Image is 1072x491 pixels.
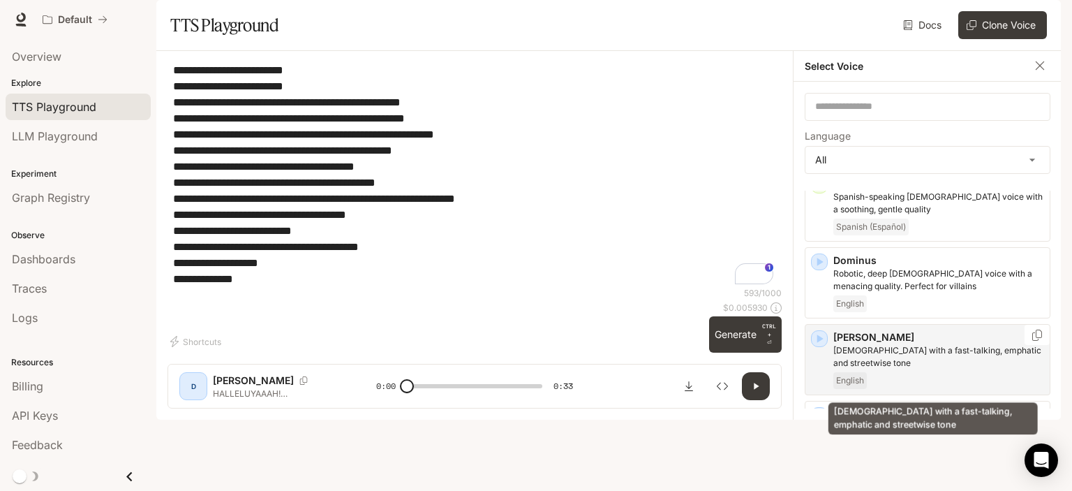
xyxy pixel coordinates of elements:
[182,375,204,397] div: D
[709,316,782,353] button: GenerateCTRL +⏎
[167,330,227,353] button: Shortcuts
[900,11,947,39] a: Docs
[213,388,343,400] p: HALLELUYAAAH! HALELUYAAAH! CHOSEN GENERATION [DEMOGRAPHIC_DATA] IS CELEBRATING 10 YEARS OF [DEMOG...
[833,191,1044,216] p: Spanish-speaking male voice with a soothing, gentle quality
[833,295,867,312] span: English
[708,372,736,400] button: Inspect
[376,379,396,393] span: 0:00
[833,254,1044,268] p: Dominus
[762,322,776,347] p: ⏎
[294,376,313,385] button: Copy Voice ID
[36,6,114,34] button: All workspaces
[833,344,1044,369] p: Male with a fast-talking, emphatic and streetwise tone
[805,131,851,141] p: Language
[675,372,703,400] button: Download audio
[1025,444,1058,477] div: Open Intercom Messenger
[828,402,1038,434] div: [DEMOGRAPHIC_DATA] with a fast-talking, emphatic and streetwise tone
[833,330,1044,344] p: [PERSON_NAME]
[1030,330,1044,341] button: Copy Voice ID
[762,322,776,339] p: CTRL +
[958,11,1047,39] button: Clone Voice
[805,147,1050,173] div: All
[173,62,776,287] textarea: To enrich screen reader interactions, please activate Accessibility in Grammarly extension settings
[833,219,909,235] span: Spanish (Español)
[213,374,294,388] p: [PERSON_NAME]
[170,11,278,39] h1: TTS Playground
[833,372,867,389] span: English
[833,268,1044,293] p: Robotic, deep male voice with a menacing quality. Perfect for villains
[58,14,92,26] p: Default
[553,379,573,393] span: 0:33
